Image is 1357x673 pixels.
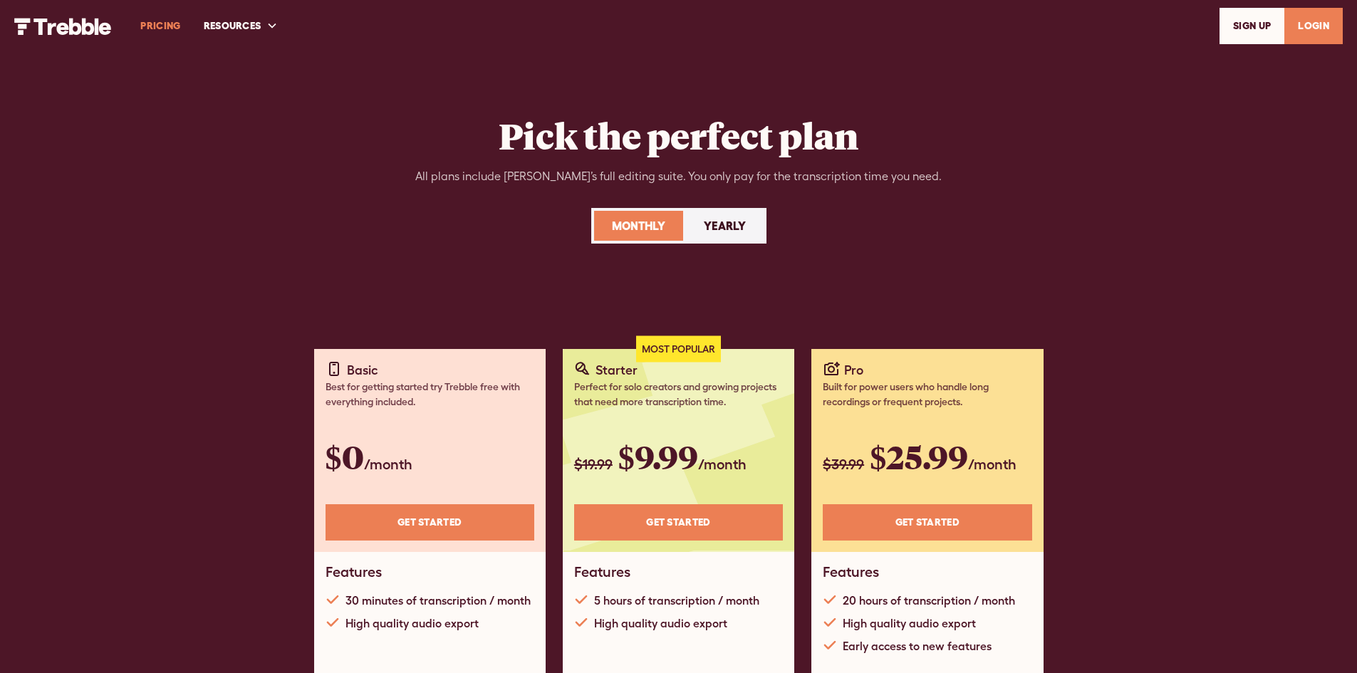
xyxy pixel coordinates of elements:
[326,563,382,580] h1: Features
[704,217,746,234] div: Yearly
[823,456,864,472] span: $39.99
[594,615,727,632] div: High quality audio export
[843,615,976,632] div: High quality audio export
[823,504,1031,541] a: Get STARTED
[326,435,364,478] span: $0
[870,435,968,478] span: $25.99
[823,563,879,580] h1: Features
[345,592,531,609] div: 30 minutes of transcription / month
[594,592,759,609] div: 5 hours of transcription / month
[594,211,683,241] a: Monthly
[347,360,378,380] div: Basic
[129,1,192,51] a: PRICING
[326,380,534,409] div: Best for getting started try Trebble free with everything included.
[636,336,721,362] div: Most Popular
[14,18,112,35] img: Trebble Logo - AI Podcast Editor
[968,456,1017,472] span: /month
[415,168,942,185] div: All plans include [PERSON_NAME]’s full editing suite. You only pay for the transcription time you...
[364,456,412,472] span: /month
[14,16,112,34] a: home
[1220,8,1284,44] a: SIGn UP
[345,615,479,632] div: High quality audio export
[574,504,783,541] a: Get STARTED
[618,435,698,478] span: $9.99
[192,1,290,51] div: RESOURCES
[499,114,858,157] h2: Pick the perfect plan
[326,504,534,541] a: Get STARTED
[1284,8,1343,44] a: LOGIN
[686,211,764,241] a: Yearly
[204,19,261,33] div: RESOURCES
[574,456,613,472] span: $19.99
[574,563,630,580] h1: Features
[844,360,863,380] div: Pro
[843,637,992,654] div: Early access to new features
[823,380,1031,409] div: Built for power users who handle long recordings or frequent projects.
[698,456,747,472] span: /month
[612,217,665,234] div: Monthly
[574,380,783,409] div: Perfect for solo creators and growing projects that need more transcription time.
[843,592,1015,609] div: 20 hours of transcription / month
